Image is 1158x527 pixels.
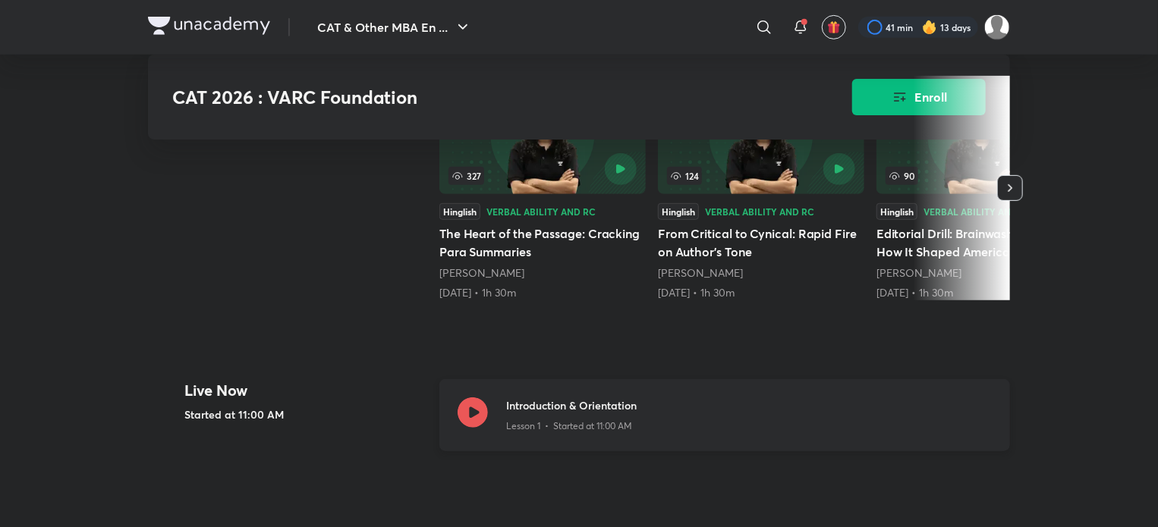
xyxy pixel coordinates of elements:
button: avatar [822,15,846,39]
h3: CAT 2026 : VARC Foundation [172,86,766,108]
span: 327 [448,167,484,185]
img: Company Logo [148,17,270,35]
a: 327HinglishVerbal Ability and RCThe Heart of the Passage: Cracking Para Summaries[PERSON_NAME][DA... [439,76,646,300]
button: CAT & Other MBA En ... [308,12,481,42]
div: Hinglish [658,203,699,220]
a: Editorial Drill: Brainwashing and How It Shaped America [876,76,1083,300]
h5: The Heart of the Passage: Cracking Para Summaries [439,224,646,261]
img: avatar [827,20,841,34]
h5: Started at 11:00 AM [184,406,427,422]
div: 3rd Jul • 1h 30m [439,285,646,300]
div: 6th Aug • 1h 30m [658,285,864,300]
p: Lesson 1 • Started at 11:00 AM [506,419,632,433]
h3: Introduction & Orientation [506,397,992,413]
div: Verbal Ability and RC [705,207,814,216]
a: 124HinglishVerbal Ability and RCFrom Critical to Cynical: Rapid Fire on Author's Tone[PERSON_NAME... [658,76,864,300]
a: [PERSON_NAME] [658,265,743,280]
div: Alpa Sharma [658,265,864,281]
a: From Critical to Cynical: Rapid Fire on Author's Tone [658,76,864,300]
div: 5th Aug • 1h 30m [876,285,1083,300]
a: The Heart of the Passage: Cracking Para Summaries [439,76,646,300]
img: Aparna Dubey [984,14,1010,40]
div: Hinglish [876,203,917,220]
div: Alpa Sharma [439,265,646,281]
span: 90 [886,167,918,185]
img: streak [922,20,937,35]
a: 90HinglishVerbal Ability and RCEditorial Drill: Brainwashing and How It Shaped America[PERSON_NAM... [876,76,1083,300]
h5: Editorial Drill: Brainwashing and How It Shaped America [876,224,1083,261]
a: Introduction & OrientationLesson 1 • Started at 11:00 AM [439,379,1010,469]
a: [PERSON_NAME] [439,265,524,280]
div: Alpa Sharma [876,265,1083,281]
button: Enroll [852,79,986,115]
h5: From Critical to Cynical: Rapid Fire on Author's Tone [658,224,864,261]
span: 124 [667,167,702,185]
div: Hinglish [439,203,480,220]
a: Company Logo [148,17,270,39]
div: Verbal Ability and RC [486,207,596,216]
a: [PERSON_NAME] [876,265,961,280]
h4: Live Now [184,379,427,402]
